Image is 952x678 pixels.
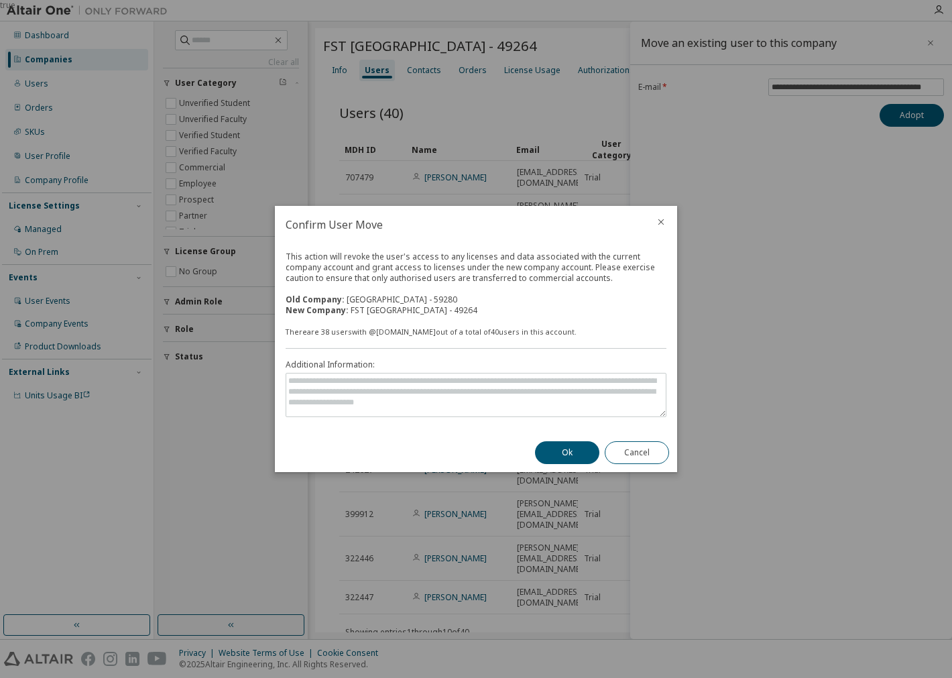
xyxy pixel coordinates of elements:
[286,251,666,316] div: This action will revoke the user's access to any licenses and data associated with the current co...
[286,327,666,337] div: There are 38 users with @ [DOMAIN_NAME] out of a total of 40 users in this account.
[275,206,645,243] h2: Confirm User Move
[605,441,669,464] button: Cancel
[286,294,345,305] b: Old Company:
[535,441,599,464] button: Ok
[656,217,666,227] button: close
[286,304,349,316] b: New Company:
[286,359,666,370] label: Additional Information:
